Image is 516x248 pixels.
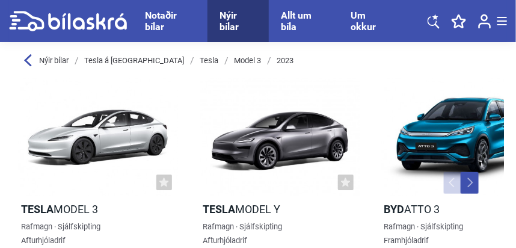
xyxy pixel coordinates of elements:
a: Um okkur [351,10,392,33]
a: Tesla [200,56,218,66]
b: Tesla [203,203,235,215]
button: Previous [444,172,462,194]
b: BYD [384,203,405,215]
span: Rafmagn · Sjálfskipting Afturhjóladrif [203,222,282,245]
h2: Model Y [200,202,360,216]
img: user-login.svg [478,14,491,29]
span: Nýir bílar [39,55,69,66]
a: 2023 [277,56,293,66]
span: Rafmagn · Sjálfskipting Framhjóladrif [384,222,464,245]
b: Tesla [21,203,54,215]
a: Model 3 [234,56,261,66]
span: Rafmagn · Sjálfskipting Afturhjóladrif [21,222,100,245]
button: Next [461,172,479,194]
a: Allt um bíla [281,10,327,33]
h2: Model 3 [18,202,178,216]
a: Tesla á [GEOGRAPHIC_DATA] [84,56,184,66]
a: Notaðir bílar [145,10,195,33]
a: Nýir bílar [220,10,257,33]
